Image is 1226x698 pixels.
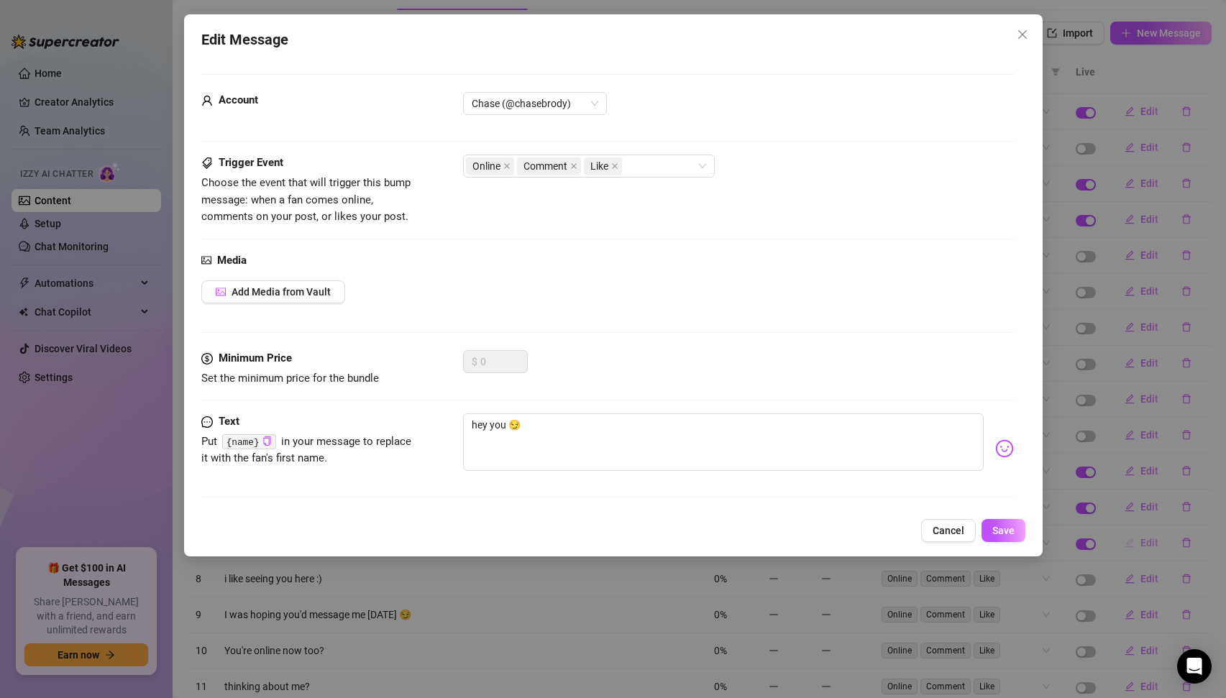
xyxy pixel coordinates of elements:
span: close [611,162,618,170]
span: Put in your message to replace it with the fan's first name. [201,435,411,465]
strong: Trigger Event [219,156,283,169]
button: Click to Copy [262,436,271,447]
span: Online [466,157,514,175]
span: Set the minimum price for the bundle [201,372,379,385]
button: Cancel [920,519,975,542]
span: Comment [523,158,567,174]
img: svg%3e [994,439,1013,458]
span: user [201,92,213,109]
button: Add Media from Vault [201,280,345,303]
span: picture [216,287,226,297]
span: message [201,413,213,431]
span: Like [584,157,622,175]
span: Choose the event that will trigger this bump message: when a fan comes online, comments on your p... [201,176,411,223]
textarea: hey you 😏 [463,413,984,471]
span: close [1016,29,1028,40]
span: Edit Message [201,29,288,51]
span: picture [201,252,211,270]
strong: Minimum Price [219,352,292,364]
span: copy [262,436,271,446]
span: tags [201,155,213,172]
span: Cancel [932,525,964,536]
span: Close [1010,29,1033,40]
button: Close [1010,23,1033,46]
button: Save [981,519,1025,542]
span: Comment [517,157,581,175]
span: Online [472,158,500,174]
strong: Account [219,93,258,106]
code: {name} [221,434,275,449]
strong: Media [217,254,247,267]
span: Chase (@chasebrody) [472,93,598,114]
span: close [503,162,511,170]
span: close [570,162,577,170]
span: Save [992,525,1014,536]
span: dollar [201,350,213,367]
strong: Text [219,415,239,428]
span: Add Media from Vault [232,286,331,298]
div: Open Intercom Messenger [1177,649,1212,684]
span: Like [590,158,608,174]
